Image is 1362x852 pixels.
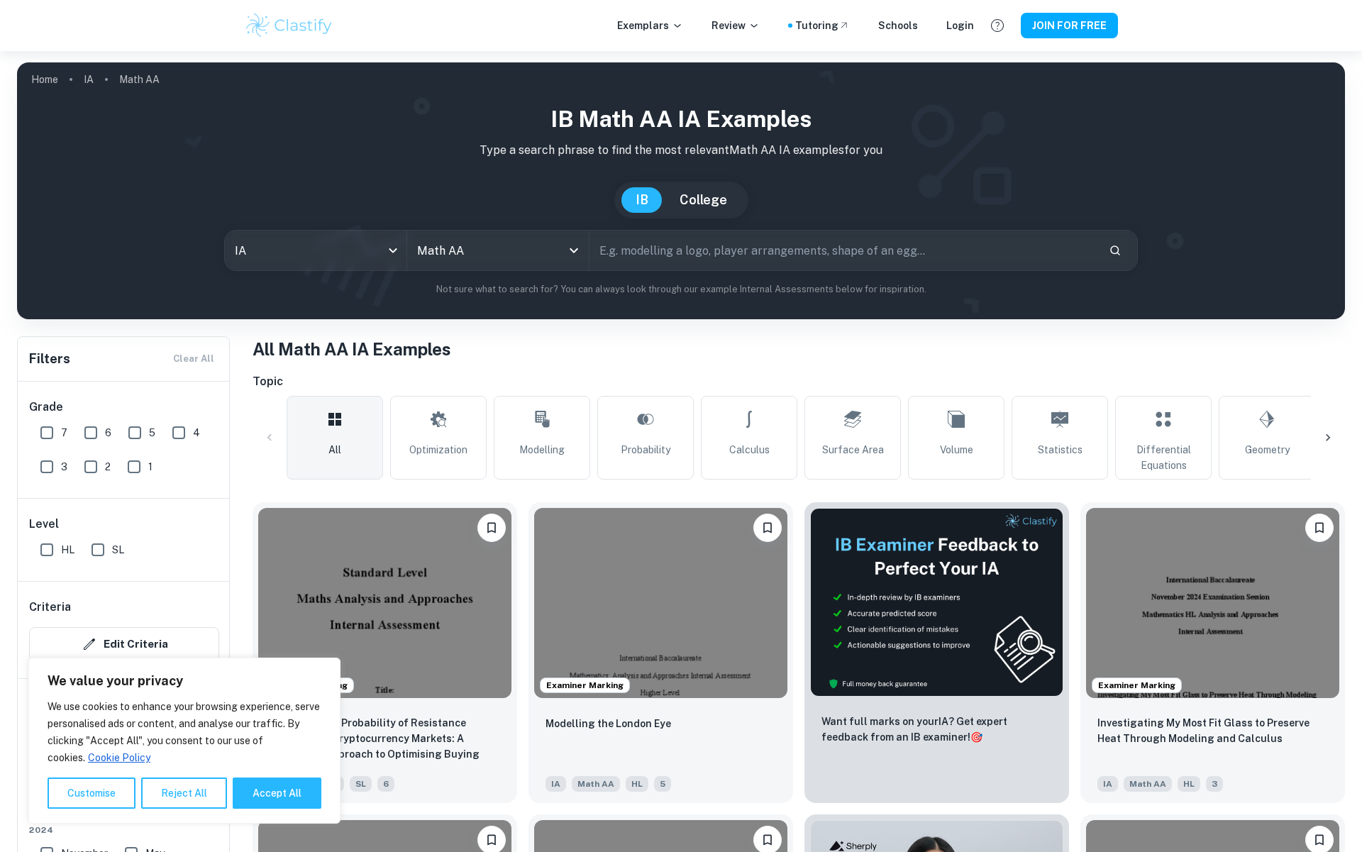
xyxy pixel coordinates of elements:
[822,442,884,458] span: Surface Area
[350,776,372,792] span: SL
[29,627,219,661] button: Edit Criteria
[28,282,1334,297] p: Not sure what to search for? You can always look through our example Internal Assessments below f...
[29,349,70,369] h6: Filters
[377,776,394,792] span: 6
[87,751,151,764] a: Cookie Policy
[985,13,1009,38] button: Help and Feedback
[61,459,67,475] span: 3
[1305,514,1334,542] button: Please log in to bookmark exemplars
[795,18,850,33] a: Tutoring
[753,514,782,542] button: Please log in to bookmark exemplars
[225,231,406,270] div: IA
[31,70,58,89] a: Home
[534,508,787,698] img: Math AA IA example thumbnail: Modelling the London Eye
[244,11,334,40] img: Clastify logo
[149,425,155,441] span: 5
[626,776,648,792] span: HL
[878,18,918,33] a: Schools
[712,18,760,33] p: Review
[48,673,321,690] p: We value your privacy
[665,187,741,213] button: College
[821,714,1052,745] p: Want full marks on your IA ? Get expert feedback from an IB examiner!
[253,373,1345,390] h6: Topic
[621,442,670,458] span: Probability
[1038,442,1083,458] span: Statistics
[1245,442,1290,458] span: Geometry
[970,731,982,743] span: 🎯
[61,425,67,441] span: 7
[477,514,506,542] button: Please log in to bookmark exemplars
[270,715,500,763] p: Analysing the Probability of Resistance Retesting in Cryptocurrency Markets: A Statistical Approa...
[519,442,565,458] span: Modelling
[1122,442,1205,473] span: Differential Equations
[328,442,341,458] span: All
[617,18,683,33] p: Exemplars
[253,336,1345,362] h1: All Math AA IA Examples
[729,442,770,458] span: Calculus
[84,70,94,89] a: IA
[546,776,566,792] span: IA
[29,599,71,616] h6: Criteria
[810,508,1063,697] img: Thumbnail
[105,459,111,475] span: 2
[28,102,1334,136] h1: IB Math AA IA examples
[258,508,511,698] img: Math AA IA example thumbnail: Analysing the Probability of Resistance
[253,502,517,803] a: Examiner MarkingPlease log in to bookmark exemplarsAnalysing the Probability of Resistance Retest...
[946,18,974,33] a: Login
[1092,679,1181,692] span: Examiner Marking
[48,698,321,766] p: We use cookies to enhance your browsing experience, serve personalised ads or content, and analys...
[1097,776,1118,792] span: IA
[29,399,219,416] h6: Grade
[654,776,671,792] span: 5
[1097,715,1328,746] p: Investigating My Most Fit Glass to Preserve Heat Through Modeling and Calculus
[940,442,973,458] span: Volume
[804,502,1069,803] a: ThumbnailWant full marks on yourIA? Get expert feedback from an IB examiner!
[1080,502,1345,803] a: Examiner MarkingPlease log in to bookmark exemplarsInvestigating My Most Fit Glass to Preserve He...
[1086,508,1339,698] img: Math AA IA example thumbnail: Investigating My Most Fit Glass to Prese
[48,778,135,809] button: Customise
[141,778,227,809] button: Reject All
[29,516,219,533] h6: Level
[546,716,671,731] p: Modelling the London Eye
[1124,776,1172,792] span: Math AA
[541,679,629,692] span: Examiner Marking
[112,542,124,558] span: SL
[621,187,663,213] button: IB
[105,425,111,441] span: 6
[193,425,200,441] span: 4
[17,62,1345,319] img: profile cover
[28,658,340,824] div: We value your privacy
[119,72,160,87] p: Math AA
[1178,776,1200,792] span: HL
[28,142,1334,159] p: Type a search phrase to find the most relevant Math AA IA examples for you
[589,231,1097,270] input: E.g. modelling a logo, player arrangements, shape of an egg...
[29,824,219,836] span: 2024
[572,776,620,792] span: Math AA
[233,778,321,809] button: Accept All
[1103,238,1127,262] button: Search
[564,240,584,260] button: Open
[1021,13,1118,38] button: JOIN FOR FREE
[148,459,153,475] span: 1
[528,502,793,803] a: Examiner MarkingPlease log in to bookmark exemplarsModelling the London EyeIAMath AAHL5
[61,542,74,558] span: HL
[409,442,467,458] span: Optimization
[1206,776,1223,792] span: 3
